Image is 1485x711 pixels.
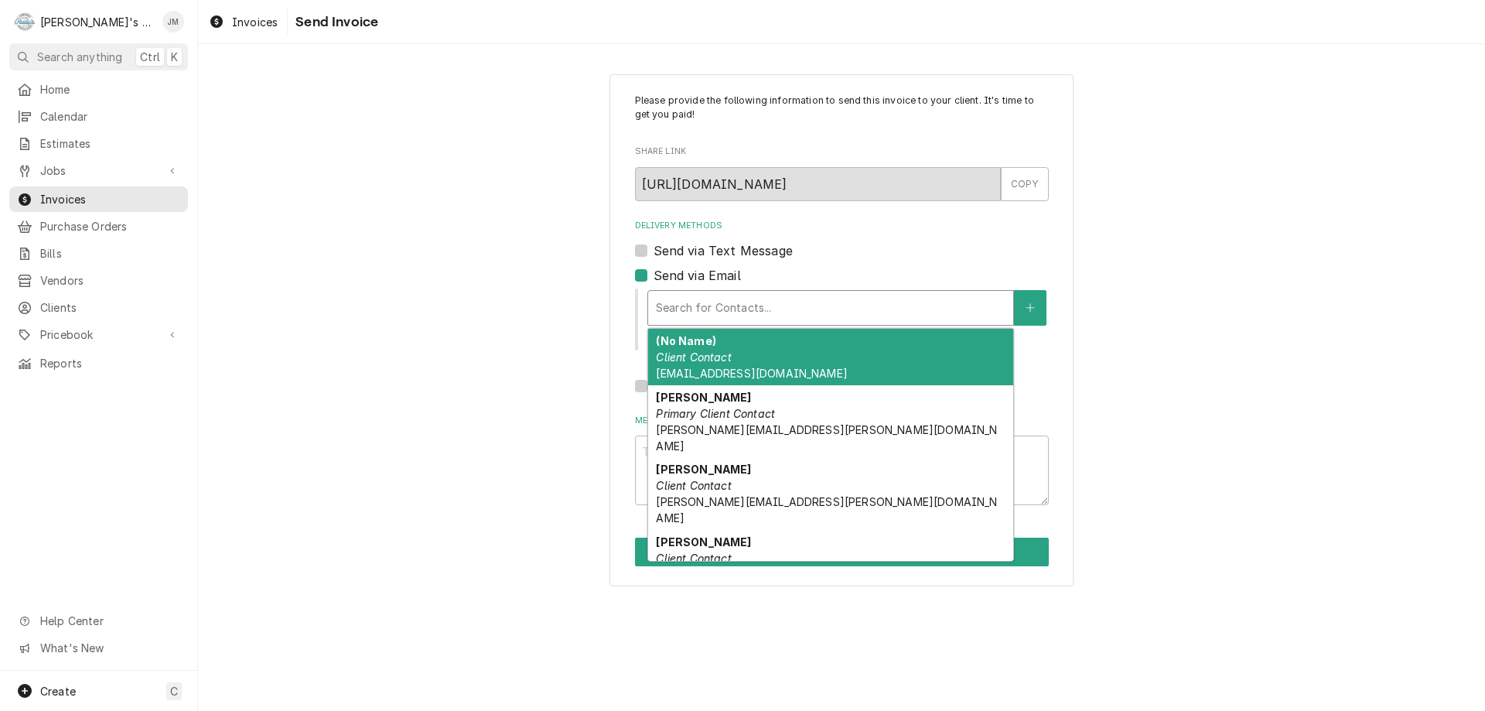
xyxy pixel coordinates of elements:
[9,43,188,70] button: Search anythingCtrlK
[635,538,1049,566] div: Button Group Row
[9,214,188,239] a: Purchase Orders
[9,268,188,293] a: Vendors
[656,367,847,380] span: [EMAIL_ADDRESS][DOMAIN_NAME]
[9,104,188,129] a: Calendar
[171,49,178,65] span: K
[203,9,284,35] a: Invoices
[654,241,793,260] label: Send via Text Message
[9,241,188,266] a: Bills
[9,635,188,661] a: Go to What's New
[40,218,180,234] span: Purchase Orders
[40,272,180,289] span: Vendors
[635,220,1049,395] div: Delivery Methods
[656,479,731,492] em: Client Contact
[40,613,179,629] span: Help Center
[37,49,122,65] span: Search anything
[232,14,278,30] span: Invoices
[140,49,160,65] span: Ctrl
[9,186,188,212] a: Invoices
[40,355,180,371] span: Reports
[291,12,378,32] span: Send Invoice
[40,685,76,698] span: Create
[656,495,997,525] span: [PERSON_NAME][EMAIL_ADDRESS][PERSON_NAME][DOMAIN_NAME]
[656,423,997,453] span: [PERSON_NAME][EMAIL_ADDRESS][PERSON_NAME][DOMAIN_NAME]
[9,322,188,347] a: Go to Pricebook
[656,463,751,476] strong: [PERSON_NAME]
[656,535,751,549] strong: [PERSON_NAME]
[9,131,188,156] a: Estimates
[40,14,154,30] div: [PERSON_NAME]'s Commercial Refrigeration
[40,191,180,207] span: Invoices
[14,11,36,32] div: R
[656,552,731,565] em: Client Contact
[609,74,1074,586] div: Invoice Send
[40,245,180,261] span: Bills
[1014,290,1046,326] button: Create New Contact
[14,11,36,32] div: Rudy's Commercial Refrigeration's Avatar
[635,415,1049,427] label: Message to Client
[635,145,1049,158] label: Share Link
[635,94,1049,122] p: Please provide the following information to send this invoice to your client. It's time to get yo...
[635,220,1049,232] label: Delivery Methods
[162,11,184,32] div: JM
[40,135,180,152] span: Estimates
[162,11,184,32] div: Jim McIntyre's Avatar
[635,538,1049,566] button: Send
[656,350,731,364] em: Client Contact
[9,608,188,634] a: Go to Help Center
[654,266,741,285] label: Send via Email
[40,640,179,656] span: What's New
[656,407,775,420] em: Primary Client Contact
[635,145,1049,200] div: Share Link
[40,81,180,97] span: Home
[9,158,188,183] a: Go to Jobs
[40,108,180,125] span: Calendar
[635,415,1049,505] div: Message to Client
[635,538,1049,566] div: Button Group
[656,391,751,404] strong: [PERSON_NAME]
[40,162,157,179] span: Jobs
[1001,167,1049,201] button: COPY
[9,350,188,376] a: Reports
[1026,303,1035,313] svg: Create New Contact
[635,94,1049,505] div: Invoice Send Form
[9,77,188,102] a: Home
[9,295,188,320] a: Clients
[40,326,157,343] span: Pricebook
[656,334,715,347] strong: (No Name)
[40,299,180,316] span: Clients
[170,683,178,699] span: C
